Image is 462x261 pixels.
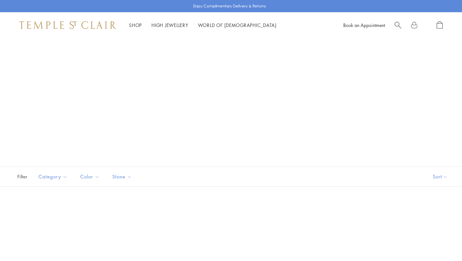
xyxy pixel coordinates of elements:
button: Stone [107,169,137,184]
button: Category [34,169,72,184]
a: Book an Appointment [343,22,385,28]
span: Color [77,173,104,181]
a: World of [DEMOGRAPHIC_DATA]World of [DEMOGRAPHIC_DATA] [198,22,277,28]
p: Enjoy Complimentary Delivery & Returns [193,3,266,9]
a: ShopShop [129,22,142,28]
button: Color [75,169,104,184]
a: Open Shopping Bag [437,21,443,29]
span: Category [35,173,72,181]
nav: Main navigation [129,21,277,29]
a: High JewelleryHigh Jewellery [151,22,188,28]
button: Show sort by [418,167,462,186]
img: Temple St. Clair [19,21,116,29]
span: Stone [109,173,137,181]
a: Search [395,21,401,29]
